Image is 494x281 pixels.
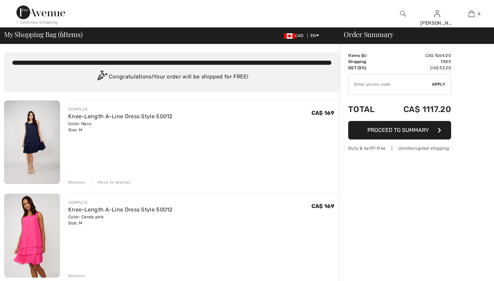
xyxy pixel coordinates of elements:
div: Move to Wishlist [92,179,131,185]
div: Order Summary [336,31,490,38]
td: Total [348,98,385,121]
span: 6 [478,11,480,17]
img: 1ère Avenue [16,5,65,19]
td: Shipping [348,59,385,65]
div: Color: Candy pink Size: M [68,214,173,226]
img: Congratulation2.svg [95,70,109,84]
td: CA$ 1117.20 [385,98,451,121]
a: Sign In [434,10,440,17]
div: COMPLI K [68,199,173,206]
div: Remove [68,179,85,185]
div: Color: Navy Size: M [68,121,173,133]
td: Free [385,59,451,65]
div: COMPLI K [68,106,173,112]
img: My Info [434,10,440,18]
span: CA$ 169 [311,110,334,116]
a: Knee-Length A-Line Dress Style 50012 [68,206,173,213]
td: Items ( ) [348,52,385,59]
span: Apply [432,81,446,87]
img: search the website [400,10,406,18]
td: CA$ 1064.00 [385,52,451,59]
img: Knee-Length A-Line Dress Style 50012 [4,194,60,277]
div: [PERSON_NAME] [420,20,454,27]
img: My Bag [469,10,474,18]
span: EN [310,33,319,38]
div: Duty & tariff-free | Uninterrupted shipping [348,145,451,151]
span: 6 [362,53,365,58]
div: Remove [68,273,85,279]
div: < Continue Shopping [16,19,58,25]
span: 6 [60,29,63,38]
a: Knee-Length A-Line Dress Style 50012 [68,113,173,120]
a: 6 [455,10,488,18]
img: Canadian Dollar [284,33,295,39]
span: CA$ 169 [311,203,334,209]
div: Congratulations! Your order will be shipped for FREE! [12,70,331,84]
span: CAD [284,33,306,38]
span: Proceed to Summary [367,127,429,133]
td: CA$ 53.20 [385,65,451,71]
span: My Shopping Bag ( Items) [4,31,83,38]
td: GST (5%) [348,65,385,71]
img: Knee-Length A-Line Dress Style 50012 [4,100,60,184]
button: Proceed to Summary [348,121,451,139]
input: Promo code [349,74,432,95]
